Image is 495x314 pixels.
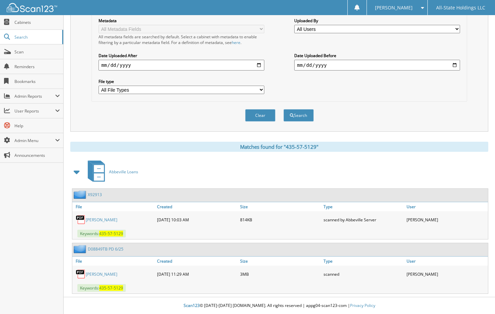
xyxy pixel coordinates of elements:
[283,109,314,122] button: Search
[70,142,488,152] div: Matches found for "435-57-5129"
[76,269,86,279] img: PDF.png
[155,267,238,281] div: [DATE] 11:29 AM
[405,213,488,226] div: [PERSON_NAME]
[350,303,375,308] a: Privacy Policy
[14,152,60,158] span: Announcements
[99,231,123,236] span: 435-57-5129
[64,298,495,314] div: © [DATE]-[DATE] [DOMAIN_NAME]. All rights reserved | appg04-scan123-com |
[86,217,117,223] a: [PERSON_NAME]
[99,285,123,291] span: 435-57-5129
[99,79,264,84] label: File type
[88,192,102,197] a: X92913
[72,257,155,266] a: File
[14,138,55,143] span: Admin Menu
[14,64,60,70] span: Reminders
[109,169,138,175] span: Abbeville Loans
[294,53,460,58] label: Date Uploaded Before
[405,267,488,281] div: [PERSON_NAME]
[84,159,138,185] a: Abbeville Loans
[77,284,126,292] span: Keywords:
[436,6,485,10] span: All-State Holdings LLC
[14,108,55,114] span: User Reports
[322,213,405,226] div: scanned by Abbeville Server
[322,257,405,266] a: Type
[294,60,460,71] input: end
[76,215,86,225] img: PDF.png
[405,202,488,211] a: User
[238,213,321,226] div: 814KB
[72,202,155,211] a: File
[238,202,321,211] a: Size
[322,202,405,211] a: Type
[7,3,57,12] img: scan123-logo-white.svg
[14,93,55,99] span: Admin Reports
[88,246,123,252] a: D08849TB PD 6/25
[74,245,88,253] img: folder2.png
[375,6,413,10] span: [PERSON_NAME]
[155,202,238,211] a: Created
[155,257,238,266] a: Created
[14,49,60,55] span: Scan
[99,53,264,58] label: Date Uploaded After
[14,123,60,129] span: Help
[14,19,60,25] span: Cabinets
[86,271,117,277] a: [PERSON_NAME]
[245,109,275,122] button: Clear
[322,267,405,281] div: scanned
[232,40,240,45] a: here
[77,230,126,237] span: Keywords:
[238,257,321,266] a: Size
[99,18,264,24] label: Metadata
[155,213,238,226] div: [DATE] 10:03 AM
[238,267,321,281] div: 3MB
[294,18,460,24] label: Uploaded By
[99,34,264,45] div: All metadata fields are searched by default. Select a cabinet with metadata to enable filtering b...
[184,303,200,308] span: Scan123
[461,282,495,314] iframe: Chat Widget
[74,190,88,199] img: folder2.png
[14,34,59,40] span: Search
[99,60,264,71] input: start
[405,257,488,266] a: User
[14,79,60,84] span: Bookmarks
